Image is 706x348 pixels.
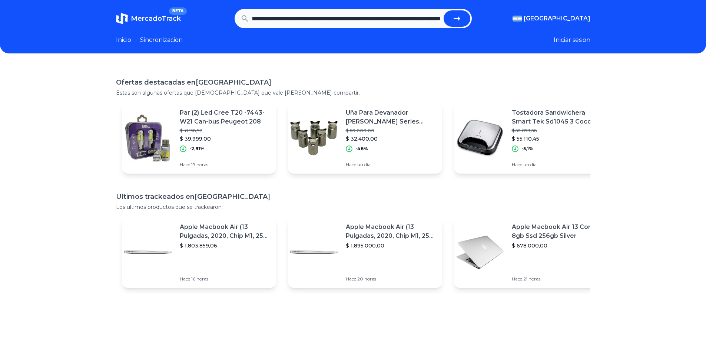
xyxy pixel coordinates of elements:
[346,108,436,126] p: Uña Para Devanador [PERSON_NAME] Series 4000 5000 6000 Original
[346,162,436,168] p: Hace un día
[116,191,590,202] h1: Ultimos trackeados en [GEOGRAPHIC_DATA]
[288,226,340,278] img: Featured image
[122,112,174,164] img: Featured image
[288,112,340,164] img: Featured image
[189,146,205,152] p: -2,91%
[169,7,186,15] span: BETA
[288,217,442,288] a: Featured imageApple Macbook Air (13 Pulgadas, 2020, Chip M1, 256 Gb De Ssd, 8 Gb De Ram) - Plata$...
[116,13,181,24] a: MercadoTrackBETA
[512,276,602,282] p: Hace 21 horas
[346,135,436,142] p: $ 32.400,00
[346,242,436,249] p: $ 1.895.000,00
[512,128,602,134] p: $ 58.073,38
[180,135,270,142] p: $ 39.999,00
[512,223,602,240] p: Apple Macbook Air 13 Core I5 8gb Ssd 256gb Silver
[180,162,270,168] p: Hace 19 horas
[122,217,276,288] a: Featured imageApple Macbook Air (13 Pulgadas, 2020, Chip M1, 256 Gb De Ssd, 8 Gb De Ram) - Plata$...
[288,102,442,174] a: Featured imageUña Para Devanador [PERSON_NAME] Series 4000 5000 6000 Original$ 60.000,00$ 32.400,...
[513,14,590,23] button: [GEOGRAPHIC_DATA]
[454,112,506,164] img: Featured image
[346,128,436,134] p: $ 60.000,00
[122,102,276,174] a: Featured imagePar (2) Led Cree T20 -7443- W21 Can-bus Peugeot 208$ 41.198,97$ 39.999,00-2,91%Hace...
[346,276,436,282] p: Hace 20 horas
[355,146,368,152] p: -46%
[180,128,270,134] p: $ 41.198,97
[131,14,181,23] span: MercadoTrack
[454,102,608,174] a: Featured imageTostadora Sandwichera Smart Tek Sd1045 3 Coccion Electrica$ 58.073,38$ 55.110,45-5,...
[346,223,436,240] p: Apple Macbook Air (13 Pulgadas, 2020, Chip M1, 256 Gb De Ssd, 8 Gb De Ram) - Plata
[180,276,270,282] p: Hace 16 horas
[454,226,506,278] img: Featured image
[513,16,522,22] img: Argentina
[554,36,590,45] button: Iniciar sesion
[116,89,590,96] p: Estas son algunas ofertas que [DEMOGRAPHIC_DATA] que vale [PERSON_NAME] compartir.
[116,77,590,88] h1: Ofertas destacadas en [GEOGRAPHIC_DATA]
[116,36,131,45] a: Inicio
[512,242,602,249] p: $ 678.000,00
[521,146,533,152] p: -5,1%
[180,223,270,240] p: Apple Macbook Air (13 Pulgadas, 2020, Chip M1, 256 Gb De Ssd, 8 Gb De Ram) - Plata
[116,13,128,24] img: MercadoTrack
[180,242,270,249] p: $ 1.803.859,06
[116,203,590,211] p: Los ultimos productos que se trackearon.
[524,14,590,23] span: [GEOGRAPHIC_DATA]
[122,226,174,278] img: Featured image
[512,162,602,168] p: Hace un día
[454,217,608,288] a: Featured imageApple Macbook Air 13 Core I5 8gb Ssd 256gb Silver$ 678.000,00Hace 21 horas
[140,36,183,45] a: Sincronizacion
[180,108,270,126] p: Par (2) Led Cree T20 -7443- W21 Can-bus Peugeot 208
[512,108,602,126] p: Tostadora Sandwichera Smart Tek Sd1045 3 Coccion Electrica
[512,135,602,142] p: $ 55.110,45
